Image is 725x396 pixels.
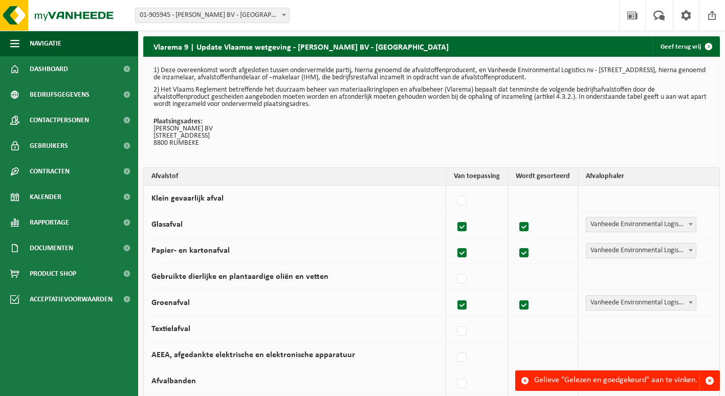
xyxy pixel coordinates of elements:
th: Afvalophaler [578,168,719,186]
span: 01-905945 - BUCSAN BERNARD BV - RUMBEKE [135,8,290,23]
span: Vanheede Environmental Logistics [586,295,696,311]
p: 2) Het Vlaams Reglement betreffende het duurzaam beheer van materiaalkringlopen en afvalbeheer (V... [153,86,710,108]
label: Groenafval [151,299,190,307]
span: Vanheede Environmental Logistics [586,244,696,258]
span: Product Shop [30,261,76,287]
span: 01-905945 - BUCSAN BERNARD BV - RUMBEKE [136,8,289,23]
span: Contracten [30,159,70,184]
label: Gebruikte dierlijke en plantaardige oliën en vetten [151,273,328,281]
span: Contactpersonen [30,107,89,133]
div: Gelieve "Gelezen en goedgekeurd" aan te vinken. [534,371,699,390]
span: Navigatie [30,31,61,56]
span: Dashboard [30,56,68,82]
span: Rapportage [30,210,69,235]
th: Wordt gesorteerd [508,168,578,186]
label: Papier- en kartonafval [151,247,230,255]
span: Bedrijfsgegevens [30,82,90,107]
span: Vanheede Environmental Logistics [586,217,696,232]
span: Acceptatievoorwaarden [30,287,113,312]
span: Documenten [30,235,73,261]
label: Glasafval [151,221,183,229]
span: Kalender [30,184,61,210]
th: Van toepassing [446,168,508,186]
label: AEEA, afgedankte elektrische en elektronische apparatuur [151,351,355,359]
iframe: chat widget [5,373,171,396]
span: Vanheede Environmental Logistics [586,243,696,258]
span: Vanheede Environmental Logistics [586,296,696,310]
span: Gebruikers [30,133,68,159]
p: 1) Deze overeenkomst wordt afgesloten tussen ondervermelde partij, hierna genoemd de afvalstoffen... [153,67,710,81]
strong: Plaatsingsadres: [153,118,203,125]
h2: Vlarema 9 | Update Vlaamse wetgeving - [PERSON_NAME] BV - [GEOGRAPHIC_DATA] [143,36,459,56]
a: Geef terug vrij [652,36,719,57]
label: Afvalbanden [151,377,196,385]
label: Textielafval [151,325,190,333]
span: Vanheede Environmental Logistics [586,217,696,232]
th: Afvalstof [144,168,446,186]
label: Klein gevaarlijk afval [151,194,224,203]
p: [PERSON_NAME] BV [STREET_ADDRESS] 8800 RUMBEKE [153,118,710,147]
